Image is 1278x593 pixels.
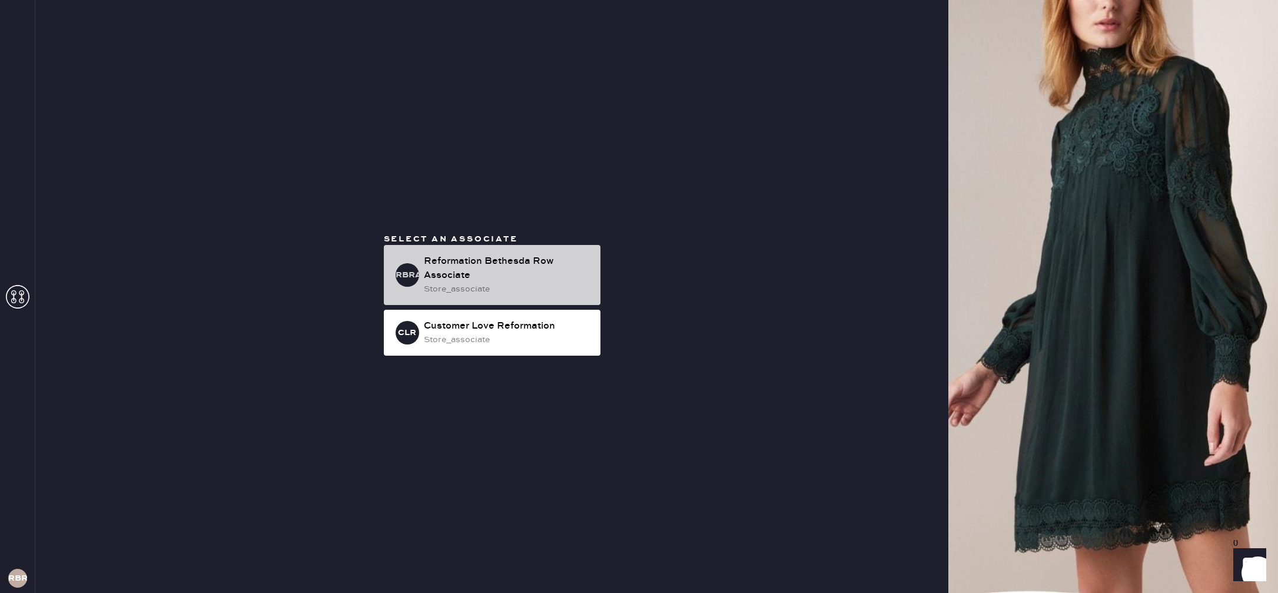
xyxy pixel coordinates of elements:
h3: CLR [398,329,416,337]
span: Select an associate [384,234,518,244]
div: Reformation Bethesda Row Associate [424,254,591,283]
h3: RBR [8,574,27,582]
div: store_associate [424,333,591,346]
div: Customer Love Reformation [424,319,591,333]
h3: RBRA [396,271,419,279]
div: store_associate [424,283,591,296]
iframe: Front Chat [1222,540,1273,591]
